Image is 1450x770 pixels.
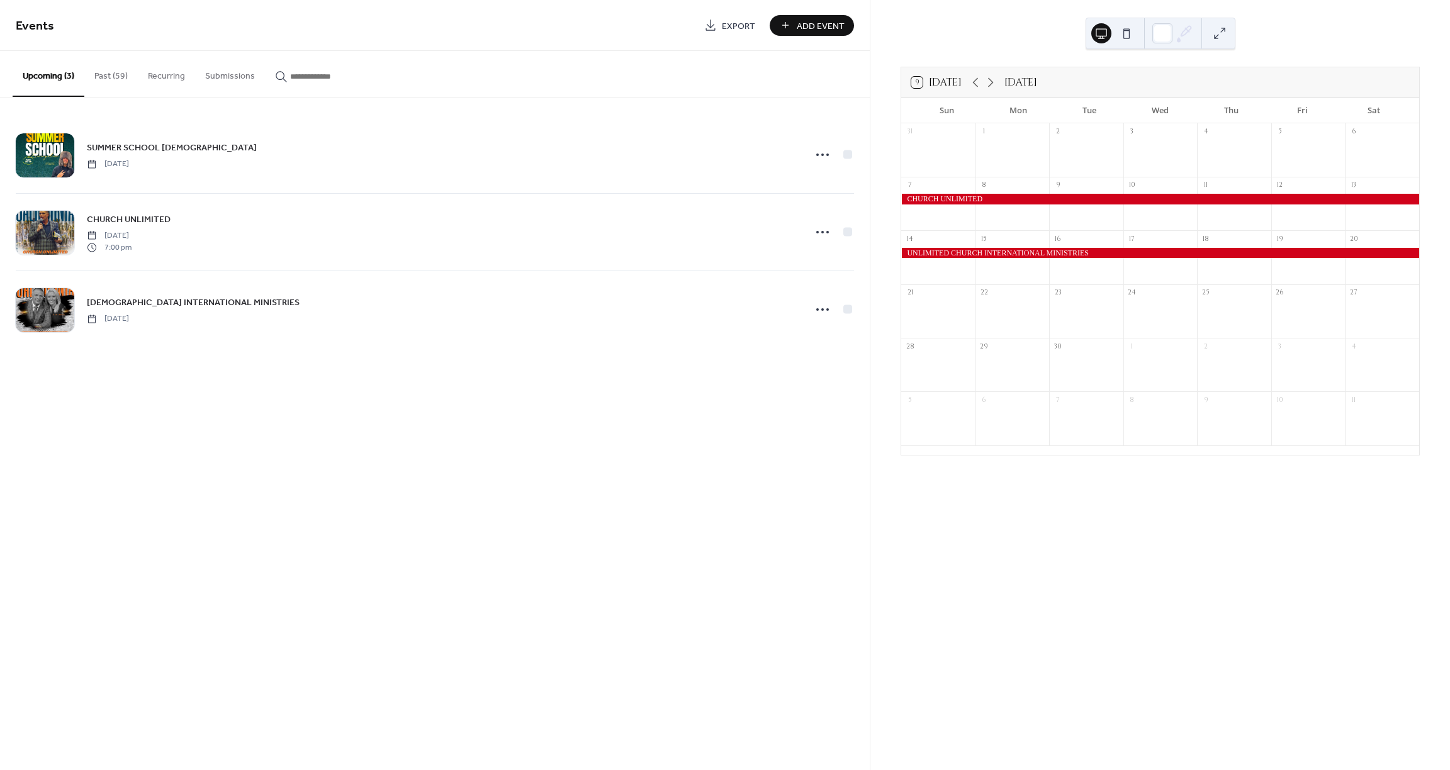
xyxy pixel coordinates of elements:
button: Add Event [770,15,854,36]
div: 6 [1349,127,1358,137]
div: 7 [1053,395,1062,405]
div: Tue [1054,98,1125,123]
a: CHURCH UNLIMITED [87,212,171,226]
div: 22 [979,288,989,298]
div: 1 [979,127,989,137]
a: SUMMER SCHOOL [DEMOGRAPHIC_DATA] [87,140,257,155]
div: Wed [1125,98,1196,123]
div: 7 [905,181,914,190]
div: 9 [1201,395,1210,405]
span: [DATE] [87,313,129,325]
span: 7:00 pm [87,242,132,253]
div: 26 [1275,288,1284,298]
div: 23 [1053,288,1062,298]
div: 20 [1349,234,1358,243]
div: 13 [1349,181,1358,190]
span: Events [16,14,54,38]
div: 12 [1275,181,1284,190]
div: 18 [1201,234,1210,243]
div: UNLIMITED CHURCH INTERNATIONAL MINISTRIES [901,248,1419,259]
div: 4 [1349,342,1358,351]
div: 29 [979,342,989,351]
div: 11 [1349,395,1358,405]
div: 5 [1275,127,1284,137]
button: Past (59) [84,51,138,96]
div: 17 [1127,234,1137,243]
div: 2 [1053,127,1062,137]
span: [DATE] [87,159,129,170]
div: Sat [1338,98,1409,123]
div: 11 [1201,181,1210,190]
div: Fri [1267,98,1338,123]
div: Mon [982,98,1054,123]
div: 8 [1127,395,1137,405]
div: CHURCH UNLIMITED [901,194,1419,204]
div: 30 [1053,342,1062,351]
div: 6 [979,395,989,405]
div: 16 [1053,234,1062,243]
div: [DATE] [1004,75,1037,90]
div: 3 [1275,342,1284,351]
span: [DEMOGRAPHIC_DATA] INTERNATIONAL MINISTRIES [87,296,300,310]
div: 24 [1127,288,1137,298]
div: 5 [905,395,914,405]
button: Submissions [195,51,265,96]
div: 10 [1127,181,1137,190]
div: 28 [905,342,914,351]
div: 31 [905,127,914,137]
a: [DEMOGRAPHIC_DATA] INTERNATIONAL MINISTRIES [87,295,300,310]
div: 25 [1201,288,1210,298]
button: Recurring [138,51,195,96]
div: 21 [905,288,914,298]
a: Export [695,15,765,36]
span: [DATE] [87,230,132,242]
div: 1 [1127,342,1137,351]
div: 14 [905,234,914,243]
div: 15 [979,234,989,243]
div: 3 [1127,127,1137,137]
div: 8 [979,181,989,190]
div: Sun [911,98,982,123]
button: Upcoming (3) [13,51,84,97]
div: Thu [1196,98,1267,123]
div: 9 [1053,181,1062,190]
span: Export [722,20,755,33]
button: 9[DATE] [907,74,966,91]
span: SUMMER SCHOOL [DEMOGRAPHIC_DATA] [87,142,257,155]
div: 10 [1275,395,1284,405]
div: 2 [1201,342,1210,351]
span: Add Event [797,20,845,33]
div: 19 [1275,234,1284,243]
div: 4 [1201,127,1210,137]
span: CHURCH UNLIMITED [87,213,171,226]
div: 27 [1349,288,1358,298]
